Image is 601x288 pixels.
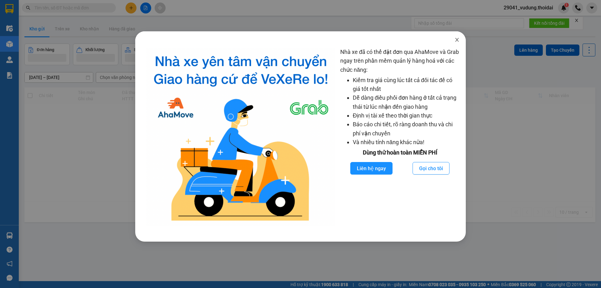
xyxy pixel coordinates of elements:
[455,37,460,42] span: close
[353,76,460,94] li: Kiểm tra giá cùng lúc tất cả đối tác để có giá tốt nhất
[340,48,460,226] div: Nhà xe đã có thể đặt đơn qua AhaMove và Grab ngay trên phần mềm quản lý hàng hoá với các chức năng:
[146,48,335,226] img: logo
[413,162,449,175] button: Gọi cho tôi
[448,31,466,49] button: Close
[353,93,460,111] li: Dễ dàng điều phối đơn hàng ở tất cả trạng thái từ lúc nhận đến giao hàng
[357,165,386,172] span: Liên hệ ngay
[350,162,393,175] button: Liên hệ ngay
[353,138,460,147] li: Và nhiều tính năng khác nữa!
[419,165,443,172] span: Gọi cho tôi
[353,120,460,138] li: Báo cáo chi tiết, rõ ràng doanh thu và chi phí vận chuyển
[340,148,460,157] div: Dùng thử hoàn toàn MIỄN PHÍ
[353,111,460,120] li: Định vị tài xế theo thời gian thực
